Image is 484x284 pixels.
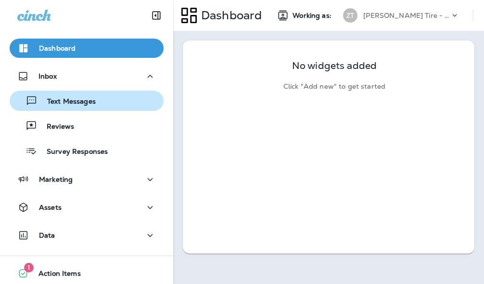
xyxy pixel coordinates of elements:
p: Dashboard [39,44,76,52]
p: Dashboard [197,8,262,23]
button: Data [10,226,164,245]
p: Text Messages [38,97,96,107]
button: 1Action Items [10,264,164,283]
p: [PERSON_NAME] Tire - [GEOGRAPHIC_DATA] [363,12,450,19]
button: Text Messages [10,91,164,111]
span: 1 [24,263,34,272]
p: Inbox [38,72,57,80]
p: Survey Responses [37,148,108,157]
button: Collapse Sidebar [143,6,170,25]
div: ZT [343,8,357,23]
p: Data [39,231,55,239]
p: Assets [39,203,62,211]
p: Marketing [39,176,73,183]
span: Working as: [293,12,333,20]
button: Assets [10,198,164,217]
button: Marketing [10,170,164,189]
button: Dashboard [10,39,164,58]
p: Click "Add new" to get started [283,82,385,91]
p: No widgets added [292,62,377,70]
button: Reviews [10,116,164,136]
button: Survey Responses [10,141,164,161]
p: Reviews [37,122,74,132]
span: Action Items [29,270,81,281]
button: Inbox [10,67,164,86]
